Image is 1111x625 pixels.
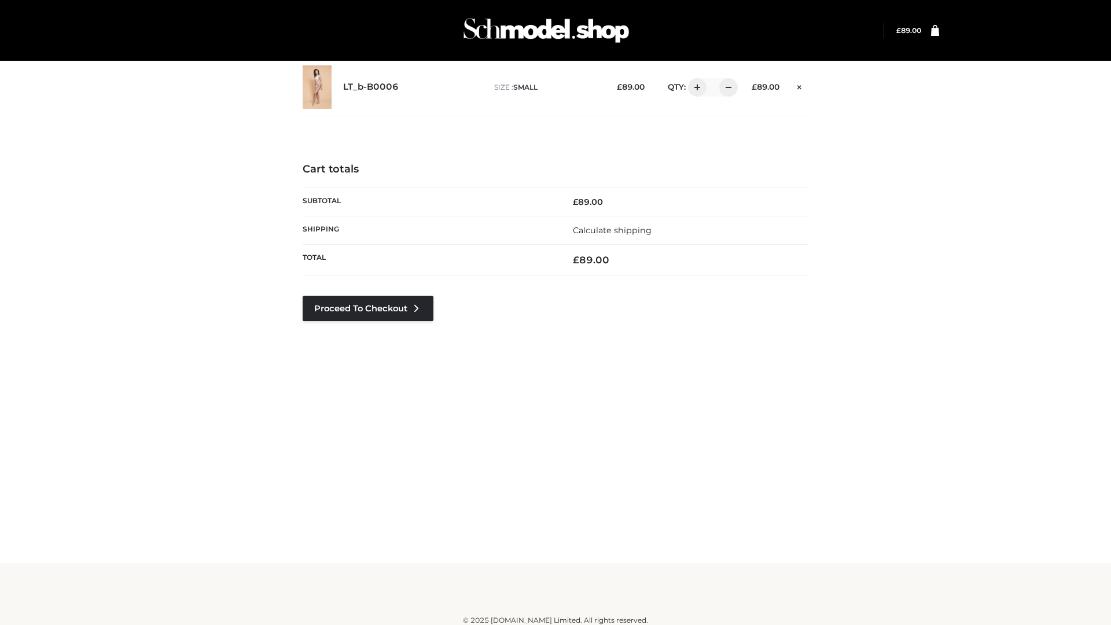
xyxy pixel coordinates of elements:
th: Total [303,245,555,275]
a: Calculate shipping [573,225,652,236]
a: LT_b-B0006 [343,82,399,93]
img: Schmodel Admin 964 [459,8,633,53]
p: size : [494,82,599,93]
span: £ [896,26,901,35]
h4: Cart totals [303,163,808,176]
a: £89.00 [896,26,921,35]
span: £ [573,197,578,207]
th: Shipping [303,216,555,244]
span: SMALL [513,83,538,91]
span: £ [617,82,622,91]
span: £ [752,82,757,91]
bdi: 89.00 [617,82,645,91]
a: Proceed to Checkout [303,296,433,321]
div: QTY: [656,78,734,97]
th: Subtotal [303,187,555,216]
a: Remove this item [791,78,808,93]
bdi: 89.00 [896,26,921,35]
bdi: 89.00 [573,197,603,207]
bdi: 89.00 [573,254,609,266]
bdi: 89.00 [752,82,779,91]
span: £ [573,254,579,266]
